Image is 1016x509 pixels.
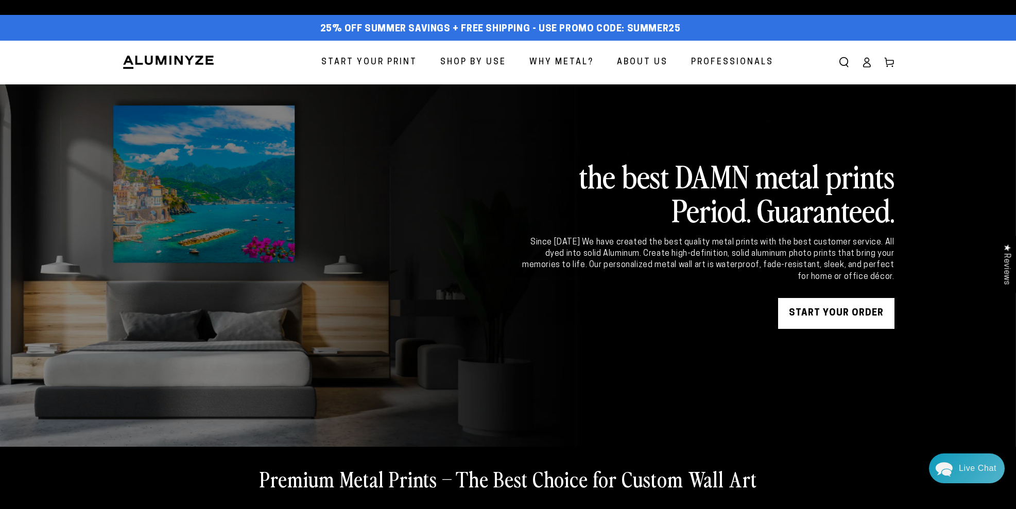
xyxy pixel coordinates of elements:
span: Shop By Use [440,55,506,70]
div: Chat widget toggle [929,453,1005,483]
div: Click to open Judge.me floating reviews tab [996,236,1016,293]
h2: Premium Metal Prints – The Best Choice for Custom Wall Art [260,465,757,492]
a: Professionals [683,49,781,76]
summary: Search our site [833,51,855,74]
span: About Us [617,55,668,70]
div: Contact Us Directly [959,453,996,483]
div: Since [DATE] We have created the best quality metal prints with the best customer service. All dy... [521,237,894,283]
a: Why Metal? [522,49,601,76]
a: Shop By Use [433,49,514,76]
span: Professionals [691,55,773,70]
span: 25% off Summer Savings + Free Shipping - Use Promo Code: SUMMER25 [320,24,681,35]
span: Why Metal? [529,55,594,70]
span: Start Your Print [321,55,417,70]
a: Start Your Print [314,49,425,76]
a: About Us [609,49,676,76]
h2: the best DAMN metal prints Period. Guaranteed. [521,159,894,226]
a: START YOUR Order [778,298,894,329]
